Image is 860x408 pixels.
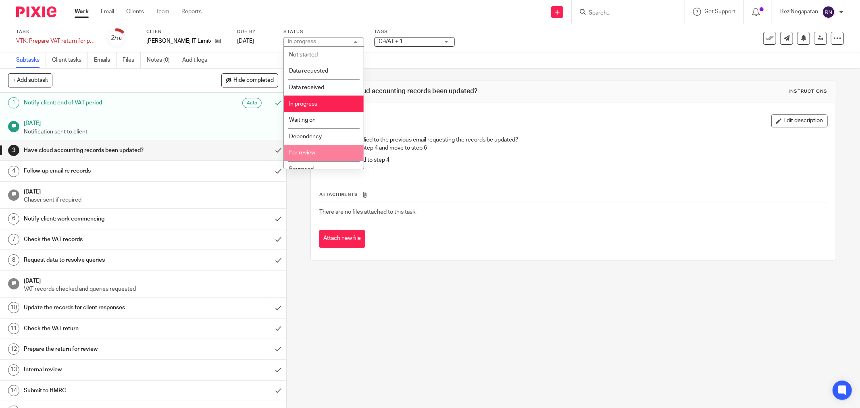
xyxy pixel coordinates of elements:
span: C-VAT + 1 [379,39,403,44]
div: In progress [288,39,316,44]
label: Task [16,29,97,35]
div: VTK: Prepare VAT return for period to - August 2025 [16,37,97,45]
p: [PERSON_NAME] IT Limited [146,37,211,45]
div: 2 [111,33,122,43]
div: 4 [8,166,19,177]
h1: Check the VAT records [24,233,183,246]
span: In progress [289,101,317,107]
h1: Have cloud accounting records been updated? [24,144,183,156]
p: VAT records checked and queries requested [24,285,278,293]
div: 10 [8,302,19,313]
a: Clients [126,8,144,16]
span: Not started [289,52,318,58]
div: 11 [8,323,19,334]
h1: Update the records for client responses [24,302,183,314]
div: 7 [8,234,19,245]
label: Tags [374,29,455,35]
span: Dependency [289,134,322,139]
label: Client [146,29,227,35]
span: Attachments [319,192,358,197]
a: Client tasks [52,52,88,68]
span: Waiting on [289,117,316,123]
div: 12 [8,343,19,355]
div: 14 [8,385,19,396]
a: Work [75,8,89,16]
p: If no, proceed to step 4 [331,156,827,164]
a: Subtasks [16,52,46,68]
h1: Prepare the return for review [24,343,183,355]
button: Attach new file [319,230,365,248]
div: 3 [8,145,19,156]
span: [DATE] [237,38,254,44]
a: Files [123,52,141,68]
span: Data received [289,85,324,90]
h1: [DATE] [24,186,278,196]
h1: Notify client: end of VAT period [24,97,183,109]
a: Team [156,8,169,16]
p: Has the client replied to the previous email requesting the records be updated? [319,136,827,144]
div: 1 [8,97,19,108]
input: Search [588,10,660,17]
h1: Follow-up email re records [24,165,183,177]
h1: Internal review [24,364,183,376]
span: Reviewed [289,167,314,172]
label: Status [283,29,364,35]
img: Pixie [16,6,56,17]
h1: Notify client: work commencing [24,213,183,225]
div: 8 [8,254,19,266]
a: Email [101,8,114,16]
h1: Check the VAT return [24,323,183,335]
p: If yes, close step 4 and move to step 6 [331,144,827,152]
small: /16 [115,36,122,41]
h1: Request data to resolve queries [24,254,183,266]
button: Edit description [771,114,828,127]
label: Due by [237,29,273,35]
div: 13 [8,364,19,376]
div: Auto [242,98,262,108]
div: VTK: Prepare VAT return for period to - [DATE] [16,37,97,45]
span: Hide completed [233,77,274,84]
h1: [DATE] [24,117,278,127]
span: Get Support [704,9,735,15]
h1: Submit to HMRC [24,385,183,397]
span: There are no files attached to this task. [319,209,416,215]
h1: Have cloud accounting records been updated? [336,87,591,96]
button: Hide completed [221,73,278,87]
p: Notification sent to client [24,128,278,136]
p: Rez Negapatan [780,8,818,16]
div: Instructions [789,88,828,95]
a: Emails [94,52,117,68]
a: Notes (0) [147,52,176,68]
a: Reports [181,8,202,16]
h1: [DATE] [24,275,278,285]
p: Chaser sent if required [24,196,278,204]
button: + Add subtask [8,73,52,87]
img: svg%3E [822,6,835,19]
div: 6 [8,213,19,225]
span: Data requested [289,68,328,74]
a: Audit logs [182,52,213,68]
span: For review [289,150,315,156]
